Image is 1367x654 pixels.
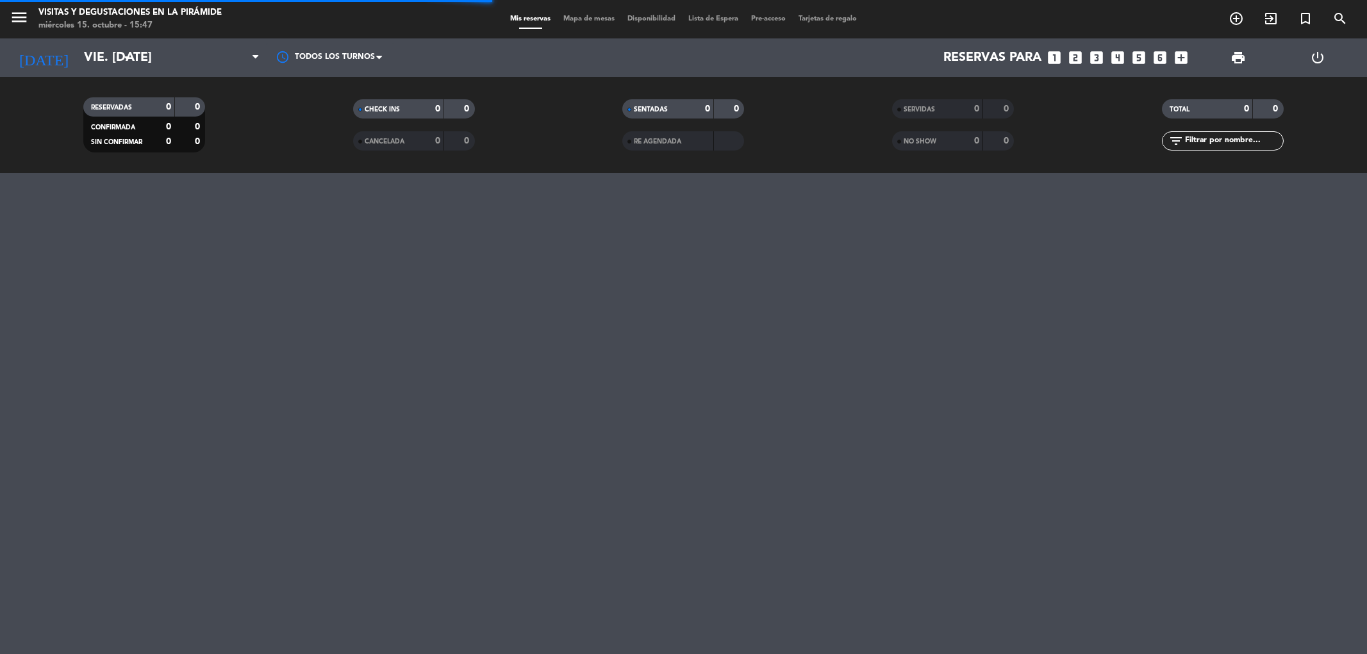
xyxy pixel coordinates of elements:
[10,44,78,72] i: [DATE]
[745,15,792,22] span: Pre-acceso
[464,136,472,145] strong: 0
[1310,50,1325,65] i: power_settings_new
[557,15,621,22] span: Mapa de mesas
[91,104,132,111] span: RESERVADAS
[621,15,682,22] span: Disponibilidad
[166,137,171,146] strong: 0
[195,122,203,131] strong: 0
[1067,49,1084,66] i: looks_two
[1184,134,1283,148] input: Filtrar por nombre...
[91,124,135,131] span: CONFIRMADA
[1229,11,1244,26] i: add_circle_outline
[10,8,29,31] button: menu
[1278,38,1357,77] div: LOG OUT
[435,136,440,145] strong: 0
[435,104,440,113] strong: 0
[904,138,936,145] span: NO SHOW
[166,122,171,131] strong: 0
[1244,104,1249,113] strong: 0
[1004,104,1011,113] strong: 0
[1152,49,1168,66] i: looks_6
[1263,11,1279,26] i: exit_to_app
[634,138,681,145] span: RE AGENDADA
[504,15,557,22] span: Mis reservas
[1004,136,1011,145] strong: 0
[682,15,745,22] span: Lista de Espera
[1170,106,1189,113] span: TOTAL
[365,106,400,113] span: CHECK INS
[1230,50,1246,65] span: print
[10,8,29,27] i: menu
[792,15,863,22] span: Tarjetas de regalo
[1298,11,1313,26] i: turned_in_not
[1173,49,1189,66] i: add_box
[91,139,142,145] span: SIN CONFIRMAR
[166,102,171,111] strong: 0
[365,138,404,145] span: CANCELADA
[1332,11,1348,26] i: search
[734,104,741,113] strong: 0
[38,6,222,19] div: Visitas y degustaciones en La Pirámide
[1131,49,1147,66] i: looks_5
[974,104,979,113] strong: 0
[1046,49,1063,66] i: looks_one
[1273,104,1280,113] strong: 0
[943,50,1041,65] span: Reservas para
[119,50,135,65] i: arrow_drop_down
[1109,49,1126,66] i: looks_4
[705,104,710,113] strong: 0
[195,102,203,111] strong: 0
[974,136,979,145] strong: 0
[1168,133,1184,149] i: filter_list
[634,106,668,113] span: SENTADAS
[195,137,203,146] strong: 0
[464,104,472,113] strong: 0
[38,19,222,32] div: miércoles 15. octubre - 15:47
[1088,49,1105,66] i: looks_3
[904,106,935,113] span: SERVIDAS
